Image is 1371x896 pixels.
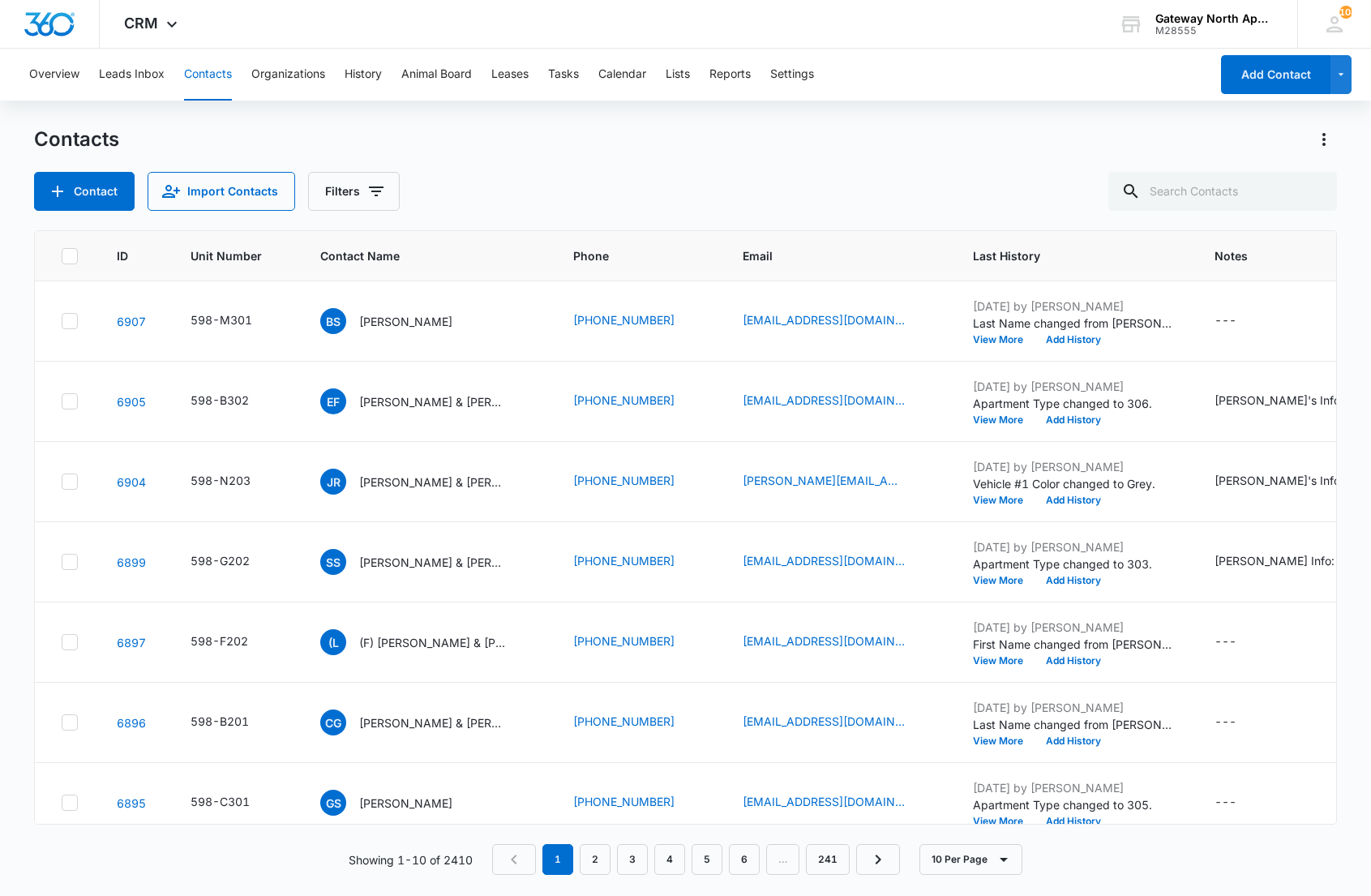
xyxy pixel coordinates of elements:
[117,315,146,328] a: Navigate to contact details page for Brian Sanchez
[34,172,135,211] button: Add Contact
[359,634,505,651] p: (F) [PERSON_NAME] & [PERSON_NAME] & [PERSON_NAME]
[1215,392,1343,409] div: [PERSON_NAME]'s Info:
[973,576,1035,585] button: View More
[1215,552,1335,569] div: [PERSON_NAME] Info:
[345,49,382,101] button: History
[573,552,704,572] div: Phone - (307) 343-0547 - Select to Edit Field
[573,793,675,810] a: [PHONE_NUMBER]
[359,714,505,731] p: [PERSON_NAME] & [PERSON_NAME]
[320,549,346,575] span: SS
[729,844,760,875] a: Page 6
[191,472,280,491] div: Unit Number - 598-N203 - Select to Edit Field
[1215,793,1266,812] div: Notes - - Select to Edit Field
[320,710,534,735] div: Contact Name - Crystal Gonzales & Branson Gonzales - Select to Edit Field
[1339,6,1352,19] span: 108
[1035,817,1112,826] button: Add History
[191,713,249,730] div: 598-B201
[148,172,295,211] button: Import Contacts
[973,335,1035,345] button: View More
[973,395,1176,412] p: Apartment Type changed to 306.
[191,552,250,569] div: 598-G202
[743,793,934,812] div: Email - gonzalosantos745@gmail.com - Select to Edit Field
[191,311,281,331] div: Unit Number - 598-M301 - Select to Edit Field
[349,851,473,868] p: Showing 1-10 of 2410
[191,472,251,489] div: 598-N203
[573,713,675,730] a: [PHONE_NUMBER]
[359,474,505,491] p: [PERSON_NAME] & [PERSON_NAME]
[743,392,934,411] div: Email - emmafrench716@gmail.com - Select to Edit Field
[743,472,905,489] a: [PERSON_NAME][EMAIL_ADDRESS][DOMAIN_NAME]
[542,844,573,875] em: 1
[973,699,1176,716] p: [DATE] by [PERSON_NAME]
[117,395,146,409] a: Navigate to contact details page for Emma French & Fernando Duarte
[117,796,146,810] a: Navigate to contact details page for Gonzalo Santos
[117,716,146,730] a: Navigate to contact details page for Crystal Gonzales & Branson Gonzales
[320,388,534,414] div: Contact Name - Emma French & Fernando Duarte - Select to Edit Field
[573,632,704,652] div: Phone - (720) 333-2856 - Select to Edit Field
[320,308,346,334] span: BS
[191,392,249,409] div: 598-B302
[191,632,277,652] div: Unit Number - 598-F202 - Select to Edit Field
[573,247,680,264] span: Phone
[973,619,1176,636] p: [DATE] by [PERSON_NAME]
[359,313,452,330] p: [PERSON_NAME]
[320,247,511,264] span: Contact Name
[666,49,690,101] button: Lists
[1339,6,1352,19] div: notifications count
[191,632,248,649] div: 598-F202
[973,716,1176,733] p: Last Name changed from [PERSON_NAME] &amp; [PERSON_NAME] to [PERSON_NAME] &amp; [PERSON_NAME].
[692,844,722,875] a: Page 5
[191,311,252,328] div: 598-M301
[34,127,119,152] h1: Contacts
[1035,415,1112,425] button: Add History
[1215,793,1236,812] div: ---
[1215,713,1266,732] div: Notes - - Select to Edit Field
[973,458,1176,475] p: [DATE] by [PERSON_NAME]
[743,713,934,732] div: Email - c_l_gonzales@yahoo.com - Select to Edit Field
[973,475,1176,492] p: Vehicle #1 Color changed to Grey.
[191,552,279,572] div: Unit Number - 598-G202 - Select to Edit Field
[191,793,279,812] div: Unit Number - 598-C301 - Select to Edit Field
[573,713,704,732] div: Phone - (720) 400-5632 - Select to Edit Field
[573,632,675,649] a: [PHONE_NUMBER]
[117,636,146,649] a: Navigate to contact details page for (F) Lilia Castaneda & Gonzalo Santos & Tania C. Santos
[598,49,646,101] button: Calendar
[919,844,1022,875] button: 10 Per Page
[973,298,1176,315] p: [DATE] by [PERSON_NAME]
[573,793,704,812] div: Phone - (303) 434-8181 - Select to Edit Field
[617,844,648,875] a: Page 3
[320,469,534,495] div: Contact Name - Joel Robles III & Maria Martinez - Select to Edit Field
[117,247,128,264] span: ID
[320,629,534,655] div: Contact Name - (F) Lilia Castaneda & Gonzalo Santos & Tania C. Santos - Select to Edit Field
[743,552,934,572] div: Email - bigbongcafe@gmail.com - Select to Edit Field
[117,555,146,569] a: Navigate to contact details page for Stephen Skare & Yong Hamilton
[973,378,1176,395] p: [DATE] by [PERSON_NAME]
[401,49,472,101] button: Animal Board
[973,736,1035,746] button: View More
[573,392,675,409] a: [PHONE_NUMBER]
[654,844,685,875] a: Page 4
[770,49,814,101] button: Settings
[1215,713,1236,732] div: ---
[743,311,905,328] a: [EMAIL_ADDRESS][DOMAIN_NAME]
[1215,632,1266,652] div: Notes - - Select to Edit Field
[1221,55,1330,94] button: Add Contact
[1035,656,1112,666] button: Add History
[973,796,1176,813] p: Apartment Type changed to 305.
[320,549,534,575] div: Contact Name - Stephen Skare & Yong Hamilton - Select to Edit Field
[191,392,278,411] div: Unit Number - 598-B302 - Select to Edit Field
[1155,12,1274,25] div: account name
[580,844,611,875] a: Page 2
[117,475,146,489] a: Navigate to contact details page for Joel Robles III & Maria Martinez
[320,388,346,414] span: EF
[359,795,452,812] p: [PERSON_NAME]
[1035,495,1112,505] button: Add History
[743,632,934,652] div: Email - taniachavez202@gmail.com - Select to Edit Field
[743,311,934,331] div: Email - briansanc07@hotmail.com - Select to Edit Field
[973,495,1035,505] button: View More
[191,793,250,810] div: 598-C301
[709,49,751,101] button: Reports
[548,49,579,101] button: Tasks
[1155,25,1274,36] div: account id
[359,554,505,571] p: [PERSON_NAME] & [PERSON_NAME]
